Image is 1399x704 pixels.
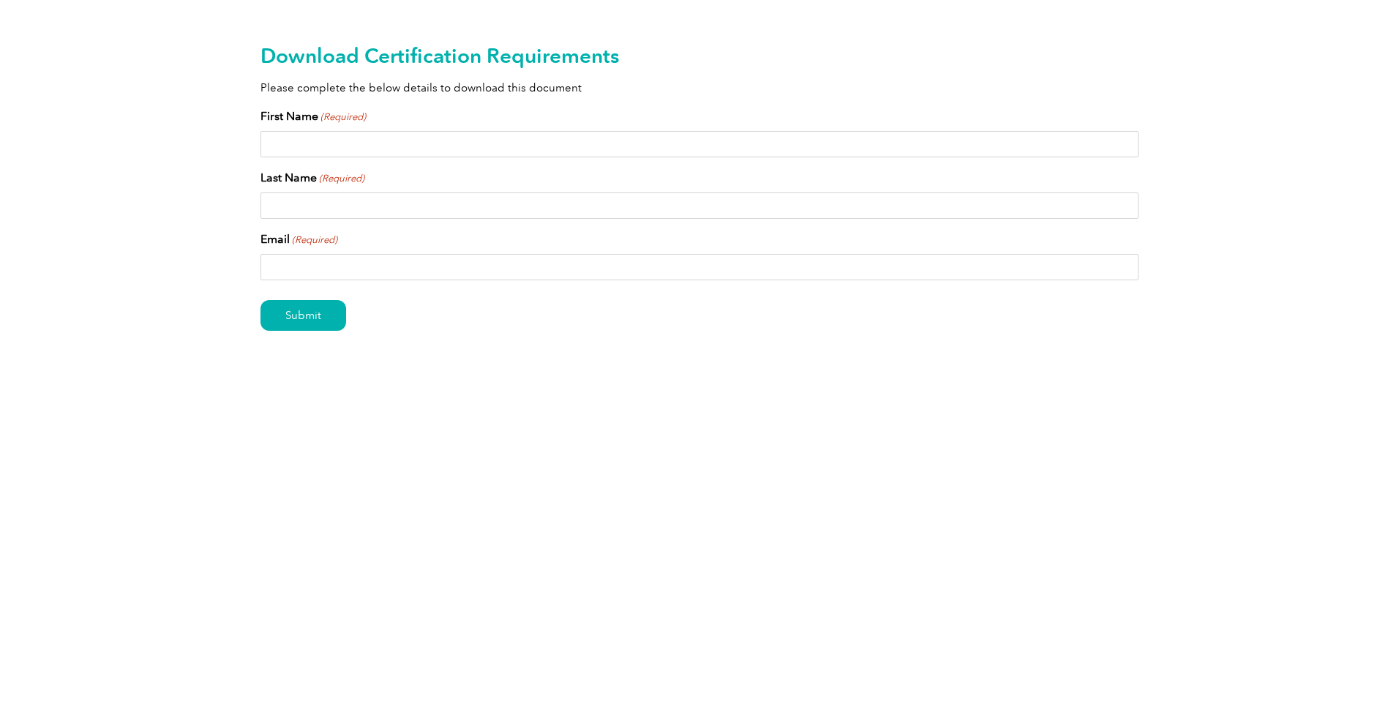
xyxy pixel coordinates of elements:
span: (Required) [320,110,367,124]
input: Submit [260,300,346,331]
span: (Required) [291,233,338,247]
p: Please complete the below details to download this document [260,80,1139,96]
label: Email [260,231,337,248]
span: (Required) [318,171,365,186]
label: Last Name [260,169,364,187]
h2: Download Certification Requirements [260,44,1139,67]
label: First Name [260,108,366,125]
